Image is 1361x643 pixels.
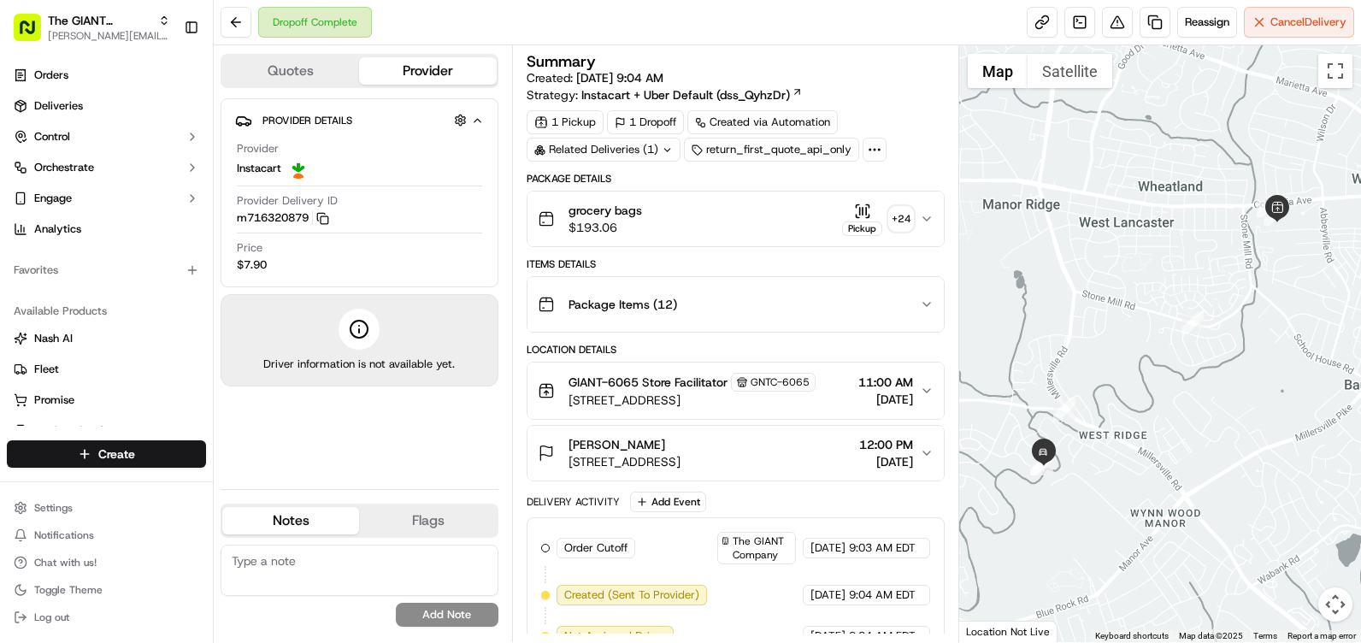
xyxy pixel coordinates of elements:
span: GIANT-6065 Store Facilitator [569,374,728,391]
button: Quotes [222,57,359,85]
div: Pickup [842,221,882,236]
a: Orders [7,62,206,89]
button: Show satellite imagery [1028,54,1112,88]
img: Nash [17,17,51,51]
div: Items Details [527,257,945,271]
span: API Documentation [162,248,274,265]
span: Deliveries [34,98,83,114]
span: 9:03 AM EDT [849,540,916,556]
button: Fleet [7,356,206,383]
span: Reassign [1185,15,1229,30]
div: We're available if you need us! [58,180,216,194]
button: grocery bags$193.06Pickup+24 [527,192,944,246]
a: 📗Knowledge Base [10,241,138,272]
button: Pickup+24 [842,203,913,236]
div: + 24 [889,207,913,231]
span: Engage [34,191,72,206]
span: Nash AI [34,331,73,346]
span: Create [98,445,135,463]
span: [DATE] [859,453,913,470]
a: Open this area in Google Maps (opens a new window) [963,620,1020,642]
span: Fleet [34,362,59,377]
button: Settings [7,496,206,520]
button: Control [7,123,206,150]
button: Create [7,440,206,468]
span: GNTC-6065 [751,375,810,389]
div: 4 [1053,398,1075,421]
button: Keyboard shortcuts [1095,630,1169,642]
span: Pylon [170,290,207,303]
a: Created via Automation [687,110,838,134]
div: Favorites [7,257,206,284]
span: [PERSON_NAME] [569,436,665,453]
span: $193.06 [569,219,642,236]
span: Notifications [34,528,94,542]
span: 11:00 AM [858,374,913,391]
span: Analytics [34,221,81,237]
a: Analytics [7,215,206,243]
span: grocery bags [569,202,642,219]
a: Fleet [14,362,199,377]
img: Google [963,620,1020,642]
span: Provider Details [262,114,352,127]
span: Orchestrate [34,160,94,175]
button: Toggle fullscreen view [1318,54,1352,88]
div: 2 [1257,195,1279,217]
span: Created (Sent To Provider) [564,587,699,603]
span: Instacart [237,161,281,176]
a: Product Catalog [14,423,199,439]
button: CancelDelivery [1244,7,1354,38]
button: Reassign [1177,7,1237,38]
span: Cancel Delivery [1270,15,1346,30]
span: Created: [527,69,663,86]
div: 1 Pickup [527,110,604,134]
a: Nash AI [14,331,199,346]
span: [STREET_ADDRESS] [569,392,816,409]
button: Provider [359,57,496,85]
button: Package Items (12) [527,277,944,332]
span: [STREET_ADDRESS] [569,453,680,470]
div: Strategy: [527,86,803,103]
button: Add Event [630,492,706,512]
span: The GIANT Company [733,534,792,562]
input: Got a question? Start typing here... [44,110,308,128]
span: Package Items ( 12 ) [569,296,677,313]
button: m716320879 [237,210,329,226]
a: Powered byPylon [121,289,207,303]
div: Available Products [7,298,206,325]
button: GIANT-6065 Store FacilitatorGNTC-6065[STREET_ADDRESS]11:00 AM[DATE] [527,363,944,419]
div: Location Details [527,343,945,357]
div: 1 Dropoff [607,110,684,134]
span: [DATE] [858,391,913,408]
a: 💻API Documentation [138,241,281,272]
div: 📗 [17,250,31,263]
button: Map camera controls [1318,587,1352,622]
span: Settings [34,501,73,515]
button: Pickup [842,203,882,236]
button: The GIANT Company [48,12,151,29]
div: Related Deliveries (1) [527,138,680,162]
button: Promise [7,386,206,414]
button: Provider Details [235,106,484,134]
span: Product Catalog [34,423,116,439]
button: [PERSON_NAME][EMAIL_ADDRESS][DOMAIN_NAME] [48,29,170,43]
a: Terms (opens in new tab) [1253,631,1277,640]
a: Promise [14,392,199,408]
img: profile_instacart_ahold_partner.png [288,158,309,179]
span: Driver information is not available yet. [263,357,455,372]
span: Log out [34,611,69,624]
a: Deliveries [7,92,206,120]
div: 3 [1181,312,1204,334]
p: Welcome 👋 [17,68,311,96]
button: Start new chat [291,168,311,189]
span: Chat with us! [34,556,97,569]
span: Control [34,129,70,145]
span: [DATE] [810,540,845,556]
span: 9:04 AM EDT [849,587,916,603]
div: Delivery Activity [527,495,620,509]
span: Promise [34,392,74,408]
span: Price [237,240,262,256]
